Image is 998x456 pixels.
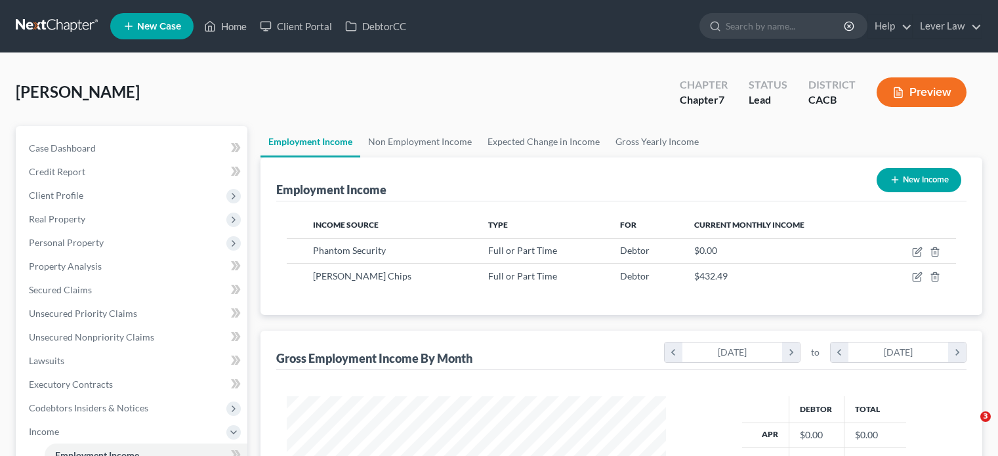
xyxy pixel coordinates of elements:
a: Help [868,14,912,38]
i: chevron_right [782,342,800,362]
span: Income [29,426,59,437]
a: Credit Report [18,160,247,184]
span: $432.49 [694,270,728,281]
span: Debtor [620,270,650,281]
span: 7 [718,93,724,106]
span: Real Property [29,213,85,224]
span: [PERSON_NAME] Chips [313,270,411,281]
a: Secured Claims [18,278,247,302]
span: Credit Report [29,166,85,177]
div: [DATE] [848,342,949,362]
i: chevron_right [948,342,966,362]
span: Codebtors Insiders & Notices [29,402,148,413]
a: Unsecured Nonpriority Claims [18,325,247,349]
span: Lawsuits [29,355,64,366]
input: Search by name... [726,14,846,38]
span: $0.00 [694,245,717,256]
span: New Case [137,22,181,31]
div: Chapter [680,77,728,93]
a: Home [198,14,253,38]
span: Case Dashboard [29,142,96,154]
i: chevron_left [665,342,682,362]
span: Income Source [313,220,379,230]
span: 3 [980,411,991,422]
span: Type [488,220,508,230]
div: Gross Employment Income By Month [276,350,472,366]
div: CACB [808,93,856,108]
span: Personal Property [29,237,104,248]
th: Total [844,396,906,423]
div: Lead [749,93,787,108]
a: Employment Income [260,126,360,157]
span: Full or Part Time [488,270,557,281]
div: Status [749,77,787,93]
div: District [808,77,856,93]
span: Full or Part Time [488,245,557,256]
span: to [811,346,820,359]
span: For [620,220,636,230]
iframe: Intercom live chat [953,411,985,443]
th: Debtor [789,396,844,423]
span: Debtor [620,245,650,256]
span: Property Analysis [29,260,102,272]
div: Chapter [680,93,728,108]
button: Preview [877,77,967,107]
span: Phantom Security [313,245,386,256]
td: $0.00 [844,423,906,447]
div: [DATE] [682,342,783,362]
a: Lawsuits [18,349,247,373]
span: [PERSON_NAME] [16,82,140,101]
a: Client Portal [253,14,339,38]
a: Gross Yearly Income [608,126,707,157]
div: Employment Income [276,182,386,197]
a: Unsecured Priority Claims [18,302,247,325]
th: Apr [742,423,789,447]
span: Unsecured Priority Claims [29,308,137,319]
span: Current Monthly Income [694,220,804,230]
div: $0.00 [800,428,833,442]
span: Secured Claims [29,284,92,295]
button: New Income [877,168,961,192]
span: Unsecured Nonpriority Claims [29,331,154,342]
a: DebtorCC [339,14,413,38]
span: Client Profile [29,190,83,201]
a: Expected Change in Income [480,126,608,157]
i: chevron_left [831,342,848,362]
a: Case Dashboard [18,136,247,160]
a: Non Employment Income [360,126,480,157]
a: Lever Law [913,14,982,38]
a: Executory Contracts [18,373,247,396]
a: Property Analysis [18,255,247,278]
span: Executory Contracts [29,379,113,390]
